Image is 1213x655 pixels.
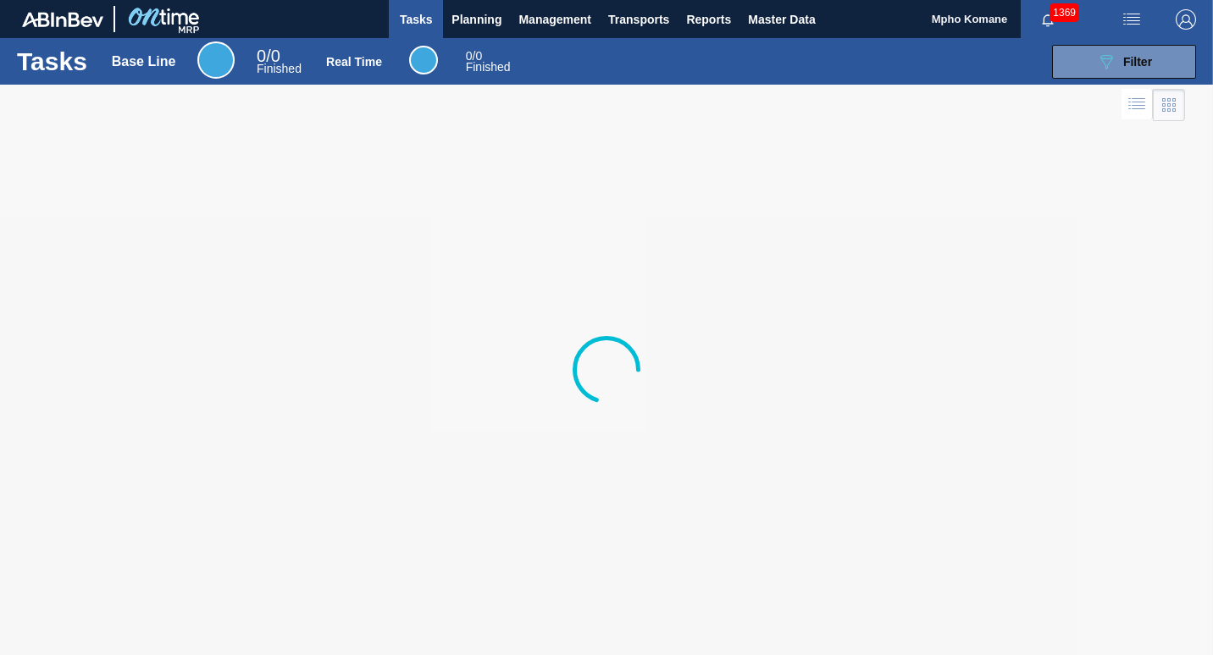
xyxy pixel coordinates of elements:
div: Base Line [197,41,235,79]
div: Real Time [466,51,511,73]
span: / 0 [466,49,482,63]
img: TNhmsLtSVTkK8tSr43FrP2fwEKptu5GPRR3wAAAABJRU5ErkJggg== [22,12,103,27]
span: 0 [257,47,266,65]
span: Transports [608,9,669,30]
div: Base Line [112,54,176,69]
span: Planning [451,9,501,30]
h1: Tasks [17,52,87,71]
button: Notifications [1021,8,1075,31]
div: Real Time [326,55,382,69]
span: Finished [257,62,302,75]
button: Filter [1052,45,1196,79]
img: userActions [1122,9,1142,30]
span: Filter [1123,55,1152,69]
div: Real Time [409,46,438,74]
span: / 0 [257,47,280,65]
span: Tasks [397,9,435,30]
span: Reports [686,9,731,30]
img: Logout [1176,9,1196,30]
span: Finished [466,60,511,74]
div: Base Line [257,49,302,74]
span: Management [518,9,591,30]
span: Master Data [748,9,815,30]
span: 1369 [1050,3,1079,22]
span: 0 [466,49,473,63]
